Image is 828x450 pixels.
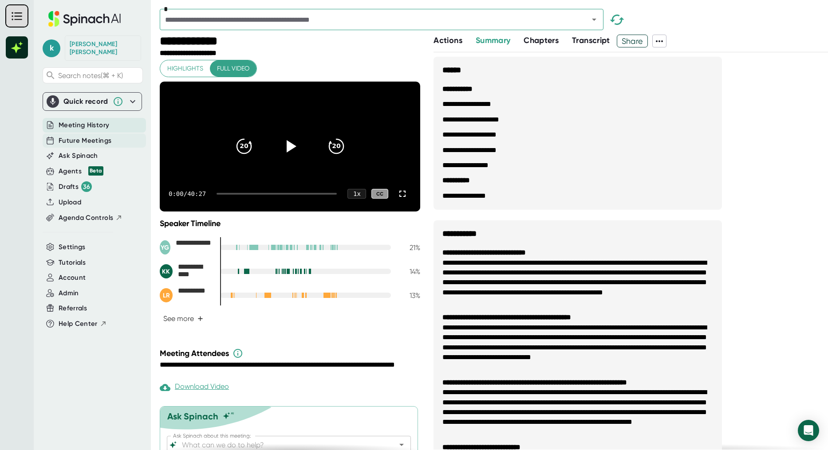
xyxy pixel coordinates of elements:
button: Tutorials [59,258,86,268]
button: Share [617,35,648,47]
button: Ask Spinach [59,151,98,161]
div: Beta [88,166,103,176]
button: Summary [476,35,510,47]
div: 13 % [398,291,420,300]
div: 36 [81,181,92,192]
div: Open Intercom Messenger [798,420,819,441]
button: Agents Beta [59,166,103,176]
span: Chapters [524,35,559,45]
div: Karin Sharon [70,40,136,56]
div: LR [160,288,173,302]
div: 1 x [347,189,366,199]
span: k [43,39,60,57]
div: Quick record [47,93,138,110]
div: Meeting Attendees [160,348,422,359]
span: Actions [434,35,462,45]
div: 14 % [398,267,420,276]
span: Transcript [572,35,610,45]
div: Drafts [59,181,92,192]
button: See more+ [160,311,207,326]
button: Drafts 36 [59,181,92,192]
button: Account [59,273,86,283]
div: Quick record [63,97,108,106]
span: Full video [217,63,249,74]
button: Transcript [572,35,610,47]
span: Help Center [59,319,98,329]
button: Help Center [59,319,107,329]
span: Agenda Controls [59,213,113,223]
button: Upload [59,197,81,207]
div: Speaker Timeline [160,219,420,228]
button: Highlights [160,60,210,77]
button: Open [588,13,600,26]
div: Agents [59,166,103,176]
span: Share [617,33,648,49]
button: Chapters [524,35,559,47]
span: Highlights [167,63,203,74]
button: Future Meetings [59,136,111,146]
div: Download Video [160,382,229,393]
button: Meeting History [59,120,109,130]
button: Settings [59,242,86,252]
button: Agenda Controls [59,213,122,223]
span: Search notes (⌘ + K) [58,71,123,80]
span: + [197,315,203,322]
button: Admin [59,288,79,298]
span: Summary [476,35,510,45]
div: CC [371,189,388,199]
button: Full video [210,60,256,77]
div: YG [160,240,170,254]
div: 21 % [398,243,420,252]
button: Actions [434,35,462,47]
div: Ask Spinach [167,411,218,422]
div: KK [160,264,173,278]
div: 0:00 / 40:27 [169,190,206,197]
button: Referrals [59,303,87,313]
